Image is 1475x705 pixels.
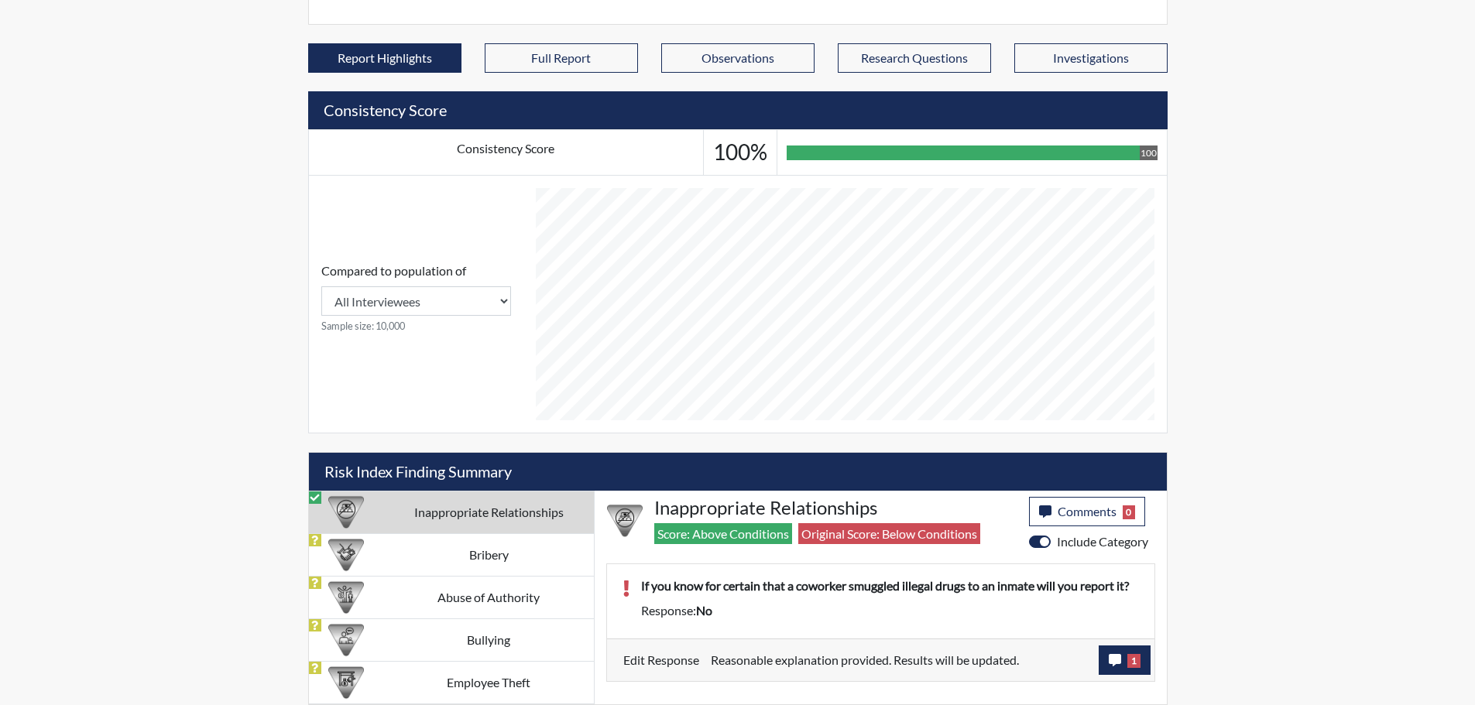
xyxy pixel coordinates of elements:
[654,497,1017,519] h4: Inappropriate Relationships
[328,665,364,700] img: CATEGORY%20ICON-07.58b65e52.png
[308,43,461,73] button: Report Highlights
[328,622,364,658] img: CATEGORY%20ICON-04.6d01e8fa.png
[1127,654,1141,668] span: 1
[641,577,1139,595] p: If you know for certain that a coworker smuggled illegal drugs to an inmate will you report it?
[328,580,364,615] img: CATEGORY%20ICON-01.94e51fac.png
[328,537,364,573] img: CATEGORY%20ICON-03.c5611939.png
[308,130,703,176] td: Consistency Score
[309,453,1167,491] h5: Risk Index Finding Summary
[384,533,594,576] td: Bribery
[328,495,364,530] img: CATEGORY%20ICON-14.139f8ef7.png
[699,645,1099,675] div: Update the test taker's response, the change might impact the score
[838,43,991,73] button: Research Questions
[321,262,511,334] div: Consistency Score comparison among population
[798,523,980,544] span: Original Score: Below Conditions
[713,139,767,166] h3: 100%
[654,523,792,544] span: Score: Above Conditions
[384,618,594,661] td: Bullying
[661,43,815,73] button: Observations
[308,91,1168,129] h5: Consistency Score
[1029,497,1146,526] button: Comments0
[384,661,594,703] td: Employee Theft
[696,603,712,618] span: no
[607,503,643,539] img: CATEGORY%20ICON-14.139f8ef7.png
[321,319,511,334] small: Sample size: 10,000
[1058,504,1117,518] span: Comments
[485,43,638,73] button: Full Report
[629,601,1151,620] div: Response:
[384,576,594,618] td: Abuse of Authority
[623,645,699,675] label: Edit Response
[1140,145,1158,160] div: 100
[1057,532,1148,551] label: Include Category
[1123,505,1136,519] span: 0
[321,262,466,280] label: Compared to population of
[384,491,594,533] td: Inappropriate Relationships
[1099,645,1151,675] button: 1
[1014,43,1168,73] button: Investigations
